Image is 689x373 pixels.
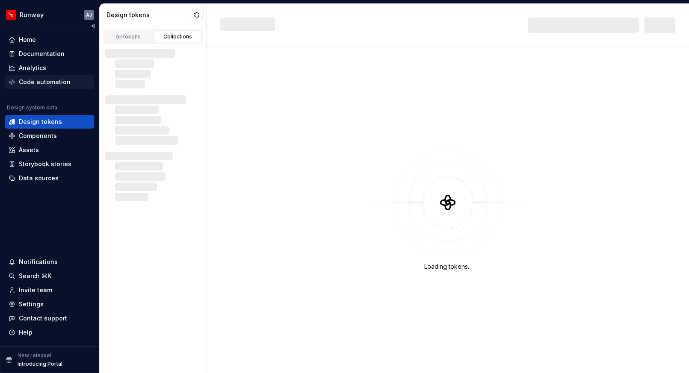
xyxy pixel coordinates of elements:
div: Design system data [7,104,57,111]
a: Assets [5,143,94,157]
button: Collapse sidebar [87,20,99,32]
div: Code automation [19,78,71,86]
a: Home [5,33,94,47]
div: Design tokens [106,11,191,19]
a: Settings [5,297,94,311]
div: Runway [20,11,44,19]
div: AJ [86,12,92,18]
div: Components [19,132,57,140]
p: New release! [18,352,51,359]
p: Introducing Portal [18,361,62,367]
img: 6b187050-a3ed-48aa-8485-808e17fcee26.png [6,10,16,20]
a: Data sources [5,171,94,185]
button: Notifications [5,255,94,269]
button: Help [5,326,94,339]
div: Notifications [19,258,58,266]
div: Design tokens [19,117,62,126]
div: Home [19,35,36,44]
button: Contact support [5,311,94,325]
div: Storybook stories [19,160,71,168]
div: Analytics [19,64,46,72]
a: Design tokens [5,115,94,129]
div: Assets [19,146,39,154]
div: All tokens [107,33,150,40]
a: Analytics [5,61,94,75]
div: Help [19,328,33,337]
div: Settings [19,300,44,308]
a: Invite team [5,283,94,297]
a: Storybook stories [5,157,94,171]
div: Search ⌘K [19,272,51,280]
div: Invite team [19,286,52,294]
button: Search ⌘K [5,269,94,283]
a: Code automation [5,75,94,89]
a: Components [5,129,94,143]
div: Loading tokens... [424,262,472,271]
button: RunwayAJ [2,6,98,24]
a: Documentation [5,47,94,61]
div: Contact support [19,314,67,323]
div: Collections [157,33,199,40]
div: Documentation [19,50,65,58]
div: Data sources [19,174,59,182]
